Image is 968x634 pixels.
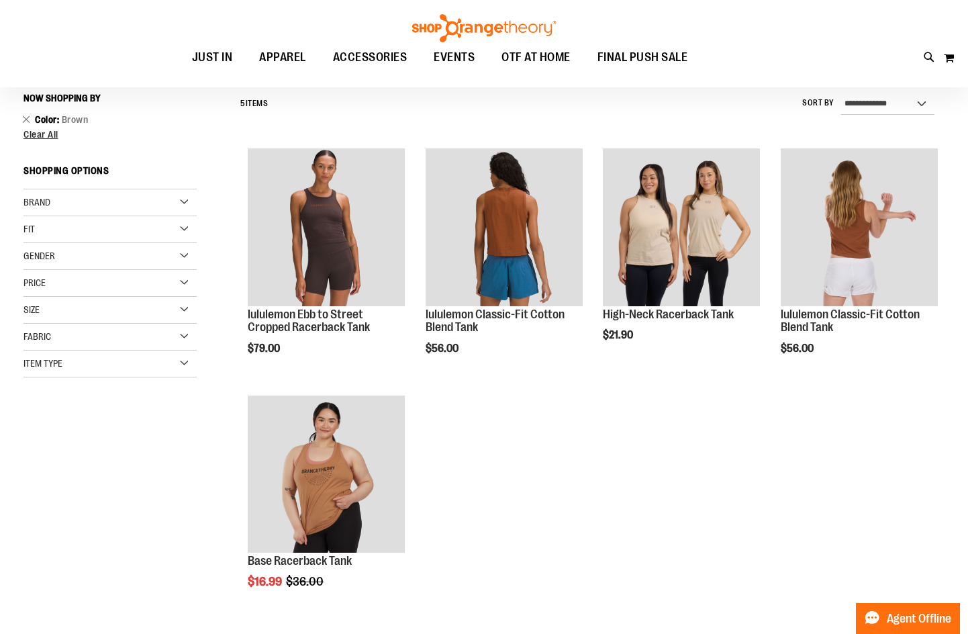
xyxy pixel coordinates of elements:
span: $21.90 [603,329,635,341]
img: lululemon Classic-Fit Cotton Blend Tank [426,148,583,306]
a: Base Racerback Tank [248,554,352,568]
a: ACCESSORIES [320,42,421,73]
div: product [419,142,589,389]
span: Item Type [23,358,62,369]
span: Gender [23,251,55,261]
span: $79.00 [248,343,282,355]
span: JUST IN [192,42,233,73]
div: product [241,389,412,623]
span: EVENTS [434,42,475,73]
span: Fit [23,224,35,234]
div: product [774,142,945,389]
a: Clear All [23,130,197,139]
img: Shop Orangetheory [410,14,558,42]
span: OTF AT HOME [501,42,571,73]
span: $16.99 [248,575,284,588]
div: product [596,142,767,375]
div: product [241,142,412,389]
span: Clear All [23,129,58,140]
span: $36.00 [286,575,326,588]
span: Price [23,277,46,288]
a: Product image for Base Racerback Tank [248,396,405,555]
a: lululemon Classic-Fit Cotton Blend Tank [426,148,583,308]
span: 5 [240,99,246,108]
a: FINAL PUSH SALE [584,42,701,73]
img: Product image for Base Racerback Tank [248,396,405,553]
h2: Items [240,93,268,114]
span: ACCESSORIES [333,42,407,73]
a: lululemon Ebb to Street Cropped Racerback Tank [248,148,405,308]
a: OTF AT HOME [488,42,584,73]
strong: Shopping Options [23,159,197,189]
a: lululemon Classic-Fit Cotton Blend Tank [426,308,565,334]
span: $56.00 [426,343,461,355]
img: lululemon Ebb to Street Cropped Racerback Tank [248,148,405,306]
a: APPAREL [246,42,320,73]
span: Size [23,304,40,315]
span: Color [35,114,62,125]
a: High-Neck Racerback Tank [603,308,734,321]
img: OTF Womens CVC Racerback Tank Tan [603,148,760,306]
button: Agent Offline [856,603,960,634]
a: Back view of lululemon Womens Classic-Fit Cotton Blend Tank [781,148,938,308]
a: OTF Womens CVC Racerback Tank Tan [603,148,760,308]
span: Fabric [23,331,51,342]
span: APPAREL [259,42,306,73]
span: Brown [62,114,89,125]
span: $56.00 [781,343,816,355]
span: Brand [23,197,50,208]
span: Agent Offline [887,613,951,625]
label: Sort By [802,97,834,109]
a: JUST IN [179,42,246,73]
a: lululemon Classic-Fit Cotton Blend Tank [781,308,920,334]
a: lululemon Ebb to Street Cropped Racerback Tank [248,308,370,334]
a: EVENTS [420,42,488,73]
img: Back view of lululemon Womens Classic-Fit Cotton Blend Tank [781,148,938,306]
span: FINAL PUSH SALE [597,42,688,73]
button: Now Shopping by [23,87,107,109]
